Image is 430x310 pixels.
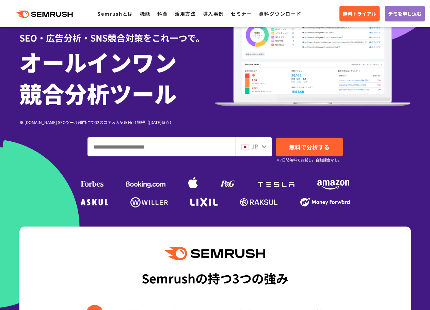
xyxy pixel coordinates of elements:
small: ※7日間無料でお試し。自動課金なし。 [276,157,342,163]
a: 資料ダウンロード [259,10,301,17]
a: 無料トライアル [339,6,380,21]
span: 無料で分析する [289,143,330,151]
div: ※ [DOMAIN_NAME] SEOツール部門にてG2スコア＆人気度No.1獲得（[DATE]時点） [19,119,215,125]
div: SEO・広告分析・SNS競合対策をこれ一つで。 [19,21,215,44]
span: 無料トライアル [343,10,376,17]
div: Semrushの持つ3つの強み [142,265,288,291]
a: 導入事例 [203,10,224,17]
a: 料金 [157,10,168,17]
a: 機能 [140,10,150,17]
a: 活用方法 [175,10,196,17]
h1: オールインワン 競合分析ツール [19,46,215,109]
a: 無料で分析する [276,138,343,156]
input: ドメイン、キーワードまたはURLを入力してください [88,138,235,156]
img: Semrush [165,247,265,260]
a: Semrushとは [97,10,133,17]
span: デモを申し込む [388,10,421,17]
span: JP [252,142,258,150]
a: デモを申し込む [385,6,425,21]
a: セミナー [231,10,252,17]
